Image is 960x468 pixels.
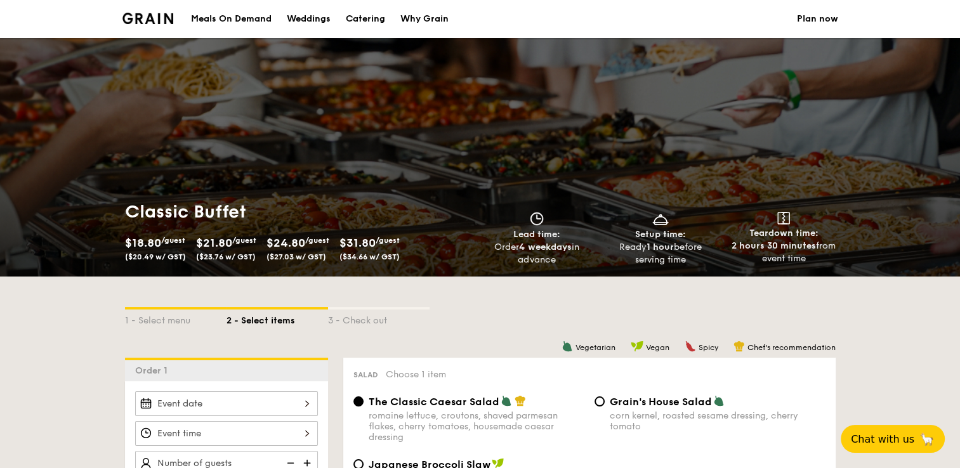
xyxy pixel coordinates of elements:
[305,236,329,245] span: /guest
[727,240,841,265] div: from event time
[519,242,571,252] strong: 4 weekdays
[732,240,816,251] strong: 2 hours 30 minutes
[232,236,256,245] span: /guest
[919,432,935,446] span: 🦙
[339,236,376,250] span: $31.80
[376,236,400,245] span: /guest
[196,236,232,250] span: $21.80
[777,212,790,224] img: icon-teardown.65201eee.svg
[733,341,745,352] img: icon-chef-hat.a58ddaea.svg
[369,410,584,443] div: romaine lettuce, croutons, shaved parmesan flakes, cherry tomatoes, housemade caesar dressing
[713,395,725,406] img: icon-vegetarian.fe4039eb.svg
[749,228,819,238] span: Teardown time:
[562,341,573,352] img: icon-vegetarian.fe4039eb.svg
[125,236,161,250] span: $18.80
[122,13,174,24] img: Grain
[851,433,914,445] span: Chat with us
[575,343,615,352] span: Vegetarian
[161,236,185,245] span: /guest
[527,212,546,226] img: icon-clock.2db775ea.svg
[699,343,718,352] span: Spicy
[353,370,378,379] span: Salad
[122,13,174,24] a: Logotype
[196,252,256,261] span: ($23.76 w/ GST)
[135,365,173,376] span: Order 1
[125,200,475,223] h1: Classic Buffet
[369,396,499,408] span: The Classic Caesar Salad
[635,229,686,240] span: Setup time:
[339,252,400,261] span: ($34.66 w/ GST)
[513,229,560,240] span: Lead time:
[227,309,328,327] div: 2 - Select items
[841,425,945,453] button: Chat with us🦙
[646,343,669,352] span: Vegan
[125,309,227,327] div: 1 - Select menu
[610,410,825,432] div: corn kernel, roasted sesame dressing, cherry tomato
[610,396,712,408] span: Grain's House Salad
[501,395,512,406] img: icon-vegetarian.fe4039eb.svg
[266,236,305,250] span: $24.80
[353,396,364,406] input: The Classic Caesar Saladromaine lettuce, croutons, shaved parmesan flakes, cherry tomatoes, house...
[135,391,318,416] input: Event date
[480,241,594,266] div: Order in advance
[647,242,674,252] strong: 1 hour
[631,341,643,352] img: icon-vegan.f8ff3823.svg
[135,421,318,446] input: Event time
[685,341,696,352] img: icon-spicy.37a8142b.svg
[386,369,446,380] span: Choose 1 item
[651,212,670,226] img: icon-dish.430c3a2e.svg
[603,241,717,266] div: Ready before serving time
[266,252,326,261] span: ($27.03 w/ GST)
[747,343,836,352] span: Chef's recommendation
[125,252,186,261] span: ($20.49 w/ GST)
[328,309,430,327] div: 3 - Check out
[595,396,605,406] input: Grain's House Saladcorn kernel, roasted sesame dressing, cherry tomato
[515,395,526,406] img: icon-chef-hat.a58ddaea.svg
